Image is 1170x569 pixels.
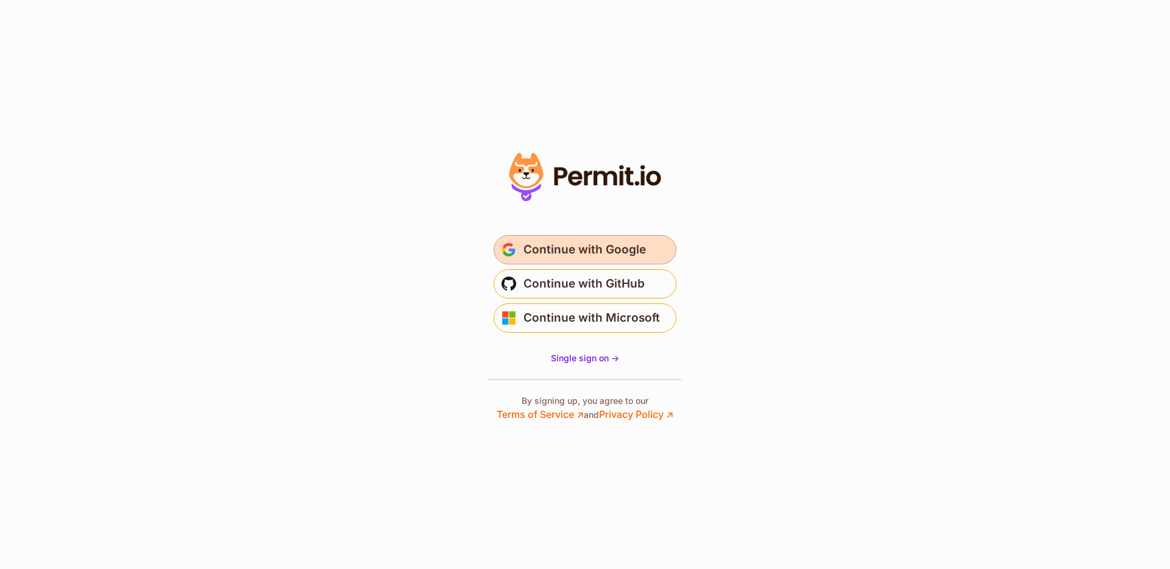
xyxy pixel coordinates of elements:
[494,303,676,333] button: Continue with Microsoft
[523,240,646,260] span: Continue with Google
[599,408,673,420] a: Privacy Policy ↗
[523,308,660,328] span: Continue with Microsoft
[497,408,584,420] a: Terms of Service ↗
[494,235,676,264] button: Continue with Google
[551,352,619,364] a: Single sign on ->
[551,353,619,363] span: Single sign on ->
[497,395,673,422] p: By signing up, you agree to our and
[494,269,676,299] button: Continue with GitHub
[523,274,645,294] span: Continue with GitHub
